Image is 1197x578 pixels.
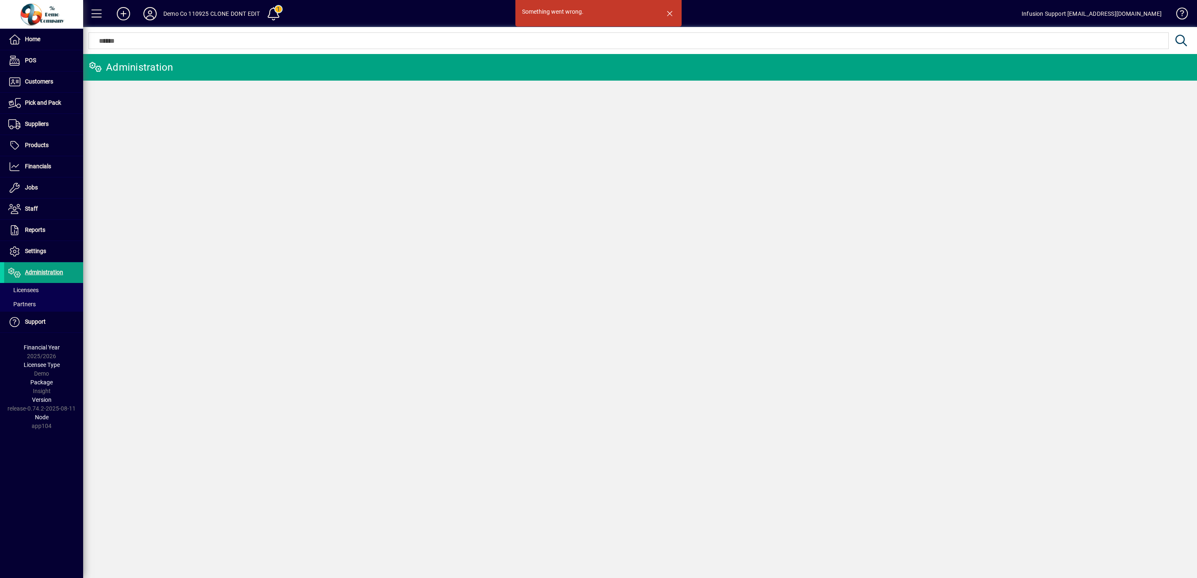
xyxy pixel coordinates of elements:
[24,344,60,351] span: Financial Year
[1170,2,1187,29] a: Knowledge Base
[4,71,83,92] a: Customers
[25,318,46,325] span: Support
[4,312,83,332] a: Support
[4,241,83,262] a: Settings
[89,61,173,74] div: Administration
[25,99,61,106] span: Pick and Pack
[163,7,260,20] div: Demo Co 110925 CLONE DONT EDIT
[24,362,60,368] span: Licensee Type
[8,301,36,307] span: Partners
[30,379,53,386] span: Package
[25,184,38,191] span: Jobs
[25,205,38,212] span: Staff
[4,297,83,311] a: Partners
[4,93,83,113] a: Pick and Pack
[25,57,36,64] span: POS
[8,287,39,293] span: Licensees
[4,50,83,71] a: POS
[25,142,49,148] span: Products
[25,226,45,233] span: Reports
[25,163,51,170] span: Financials
[4,135,83,156] a: Products
[25,269,63,275] span: Administration
[4,220,83,241] a: Reports
[4,199,83,219] a: Staff
[32,396,52,403] span: Version
[35,414,49,421] span: Node
[4,156,83,177] a: Financials
[25,36,40,42] span: Home
[4,114,83,135] a: Suppliers
[1022,7,1162,20] div: Infusion Support [EMAIL_ADDRESS][DOMAIN_NAME]
[25,121,49,127] span: Suppliers
[4,177,83,198] a: Jobs
[25,78,53,85] span: Customers
[110,6,137,21] button: Add
[25,248,46,254] span: Settings
[137,6,163,21] button: Profile
[4,29,83,50] a: Home
[4,283,83,297] a: Licensees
